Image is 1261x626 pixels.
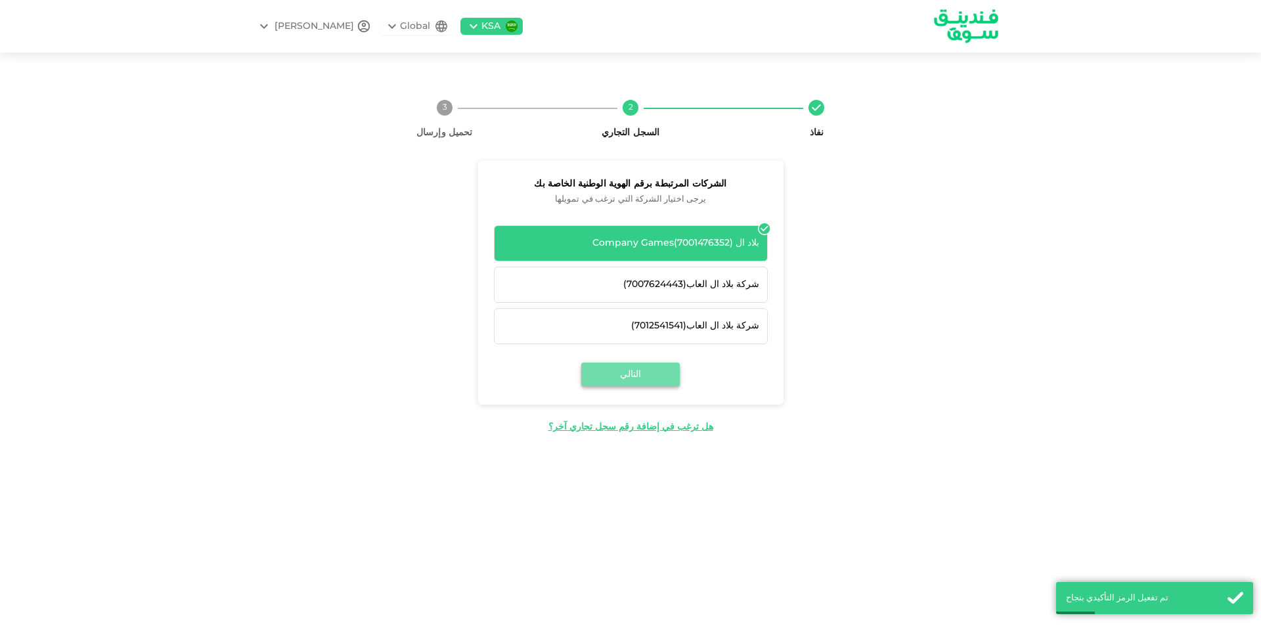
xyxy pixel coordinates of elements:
span: تحميل وإرسال [416,128,473,137]
img: flag-sa.b9a346574cdc8950dd34b50780441f57.svg [506,20,518,32]
div: Global [400,20,430,34]
span: الشركات المرتبطة برقم الهوية الوطنية الخاصة بك [494,176,768,192]
span: يرجى اختيار الشركة التي ترغب في تمويلها [494,192,768,208]
div: هل ترغب في إضافة رقم سجل تجاري آخر؟ [548,420,713,434]
span: نفاذ [810,128,824,137]
span: ( 7012541541 ) [631,321,686,330]
span: السجل التجاري [602,128,660,137]
a: logo [927,1,1005,51]
button: التالي [581,363,680,386]
span: ( 7001476352 ) [674,238,733,248]
div: KSA [481,20,500,34]
div: [PERSON_NAME] [275,20,354,34]
div: شركة بلاد ال العاب [502,278,759,292]
text: 2 [629,104,633,112]
span: ( 7007624443 ) [623,280,686,289]
text: 3 [442,104,447,112]
div: تم تفعيل الرمز التأكيدي بنجاح [1066,592,1220,605]
img: logo [917,1,1015,51]
div: شركة بلاد ال العاب [502,319,759,333]
div: بلاد ال Company Games [502,236,759,250]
